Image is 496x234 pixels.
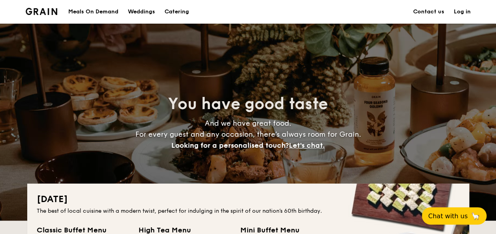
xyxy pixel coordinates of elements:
[37,207,460,215] div: The best of local cuisine with a modern twist, perfect for indulging in the spirit of our nation’...
[168,95,328,113] span: You have good taste
[135,119,361,150] span: And we have great food. For every guest and any occasion, there’s always room for Grain.
[26,8,58,15] img: Grain
[471,212,480,221] span: 🦙
[37,193,460,206] h2: [DATE]
[422,207,487,225] button: Chat with us🦙
[289,141,325,150] span: Let's chat.
[171,141,289,150] span: Looking for a personalised touch?
[26,8,58,15] a: Logotype
[428,212,468,220] span: Chat with us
